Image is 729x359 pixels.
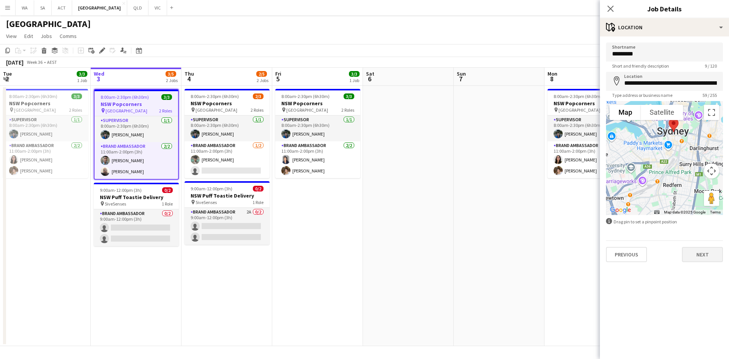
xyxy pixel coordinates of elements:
[6,33,17,40] span: View
[344,93,354,99] span: 3/3
[365,74,374,83] span: 6
[600,4,729,14] h3: Job Details
[94,183,179,246] app-job-card: 9:00am-12:00pm (3h)0/2NSW Puff Toastie Delivery 5iveSenses1 RoleBrand Ambassador0/29:00am-12:00pm...
[60,33,77,40] span: Comms
[546,74,557,83] span: 8
[77,71,87,77] span: 3/3
[166,71,176,77] span: 3/5
[34,0,52,15] button: SA
[341,107,354,113] span: 2 Roles
[105,201,126,207] span: 5iveSenses
[349,77,359,83] div: 1 Job
[106,108,147,114] span: [GEOGRAPHIC_DATA]
[95,101,178,108] h3: NSW Popcorners
[600,18,729,36] div: Location
[3,89,88,178] app-job-card: 8:00am-2:30pm (6h30m)3/3NSW Popcorners [GEOGRAPHIC_DATA]2 RolesSupervisor1/18:00am-2:30pm (6h30m)...
[704,105,719,120] button: Toggle fullscreen view
[548,141,633,178] app-card-role: Brand Ambassador2/211:00am-2:00pm (3h)[PERSON_NAME][PERSON_NAME]
[654,210,660,215] button: Keyboard shortcuts
[93,74,104,83] span: 3
[196,107,237,113] span: [GEOGRAPHIC_DATA]
[457,70,466,77] span: Sun
[559,107,600,113] span: [GEOGRAPHIC_DATA]
[3,115,88,141] app-card-role: Supervisor1/18:00am-2:30pm (6h30m)[PERSON_NAME]
[606,218,723,225] div: Drag pin to set a pinpoint position
[127,0,148,15] button: QLD
[38,31,55,41] a: Jobs
[275,100,360,107] h3: NSW Popcorners
[456,74,466,83] span: 7
[610,105,641,120] button: Show street map
[94,89,179,180] app-job-card: 8:00am-2:30pm (6h30m)3/3NSW Popcorners [GEOGRAPHIC_DATA]2 RolesSupervisor1/18:00am-2:30pm (6h30m)...
[3,141,88,178] app-card-role: Brand Ambassador2/211:00am-2:00pm (3h)[PERSON_NAME][PERSON_NAME]
[95,142,178,179] app-card-role: Brand Ambassador2/211:00am-2:00pm (3h)[PERSON_NAME][PERSON_NAME]
[185,208,270,245] app-card-role: Brand Ambassador2A0/29:00am-12:00pm (3h)
[191,186,232,191] span: 9:00am-12:00pm (3h)
[77,77,87,83] div: 1 Job
[252,199,264,205] span: 1 Role
[6,59,24,66] div: [DATE]
[281,93,330,99] span: 8:00am-2:30pm (6h30m)
[3,100,88,107] h3: NSW Popcorners
[257,77,268,83] div: 2 Jobs
[21,31,36,41] a: Edit
[183,74,194,83] span: 4
[274,74,281,83] span: 5
[606,92,679,98] span: Type address or business name
[94,209,179,246] app-card-role: Brand Ambassador0/29:00am-12:00pm (3h)
[704,163,719,179] button: Map camera controls
[71,93,82,99] span: 3/3
[710,210,721,214] a: Terms (opens in new tab)
[185,100,270,107] h3: NSW Popcorners
[148,0,167,15] button: VIC
[2,74,12,83] span: 2
[275,89,360,178] app-job-card: 8:00am-2:30pm (6h30m)3/3NSW Popcorners [GEOGRAPHIC_DATA]2 RolesSupervisor1/18:00am-2:30pm (6h30m)...
[162,201,173,207] span: 1 Role
[9,93,57,99] span: 8:00am-2:30pm (6h30m)
[166,77,178,83] div: 2 Jobs
[548,70,557,77] span: Mon
[349,71,360,77] span: 3/3
[6,18,91,30] h1: [GEOGRAPHIC_DATA]
[159,108,172,114] span: 2 Roles
[548,115,633,141] app-card-role: Supervisor1/18:00am-2:30pm (6h30m)[PERSON_NAME]
[69,107,82,113] span: 2 Roles
[3,31,20,41] a: View
[185,70,194,77] span: Thu
[94,194,179,201] h3: NSW Puff Toastie Delivery
[251,107,264,113] span: 2 Roles
[95,116,178,142] app-card-role: Supervisor1/18:00am-2:30pm (6h30m)[PERSON_NAME]
[25,59,44,65] span: Week 36
[699,63,723,69] span: 9 / 120
[275,70,281,77] span: Fri
[548,89,633,178] app-job-card: 8:00am-2:30pm (6h30m)3/3NSW Popcorners [GEOGRAPHIC_DATA]2 RolesSupervisor1/18:00am-2:30pm (6h30m)...
[275,141,360,178] app-card-role: Brand Ambassador2/211:00am-2:00pm (3h)[PERSON_NAME][PERSON_NAME]
[16,0,34,15] button: WA
[606,63,675,69] span: Short and friendly description
[196,199,217,205] span: 5iveSenses
[100,187,142,193] span: 9:00am-12:00pm (3h)
[185,192,270,199] h3: NSW Puff Toastie Delivery
[608,205,633,215] img: Google
[185,115,270,141] app-card-role: Supervisor1/18:00am-2:30pm (6h30m)[PERSON_NAME]
[704,191,719,206] button: Drag Pegman onto the map to open Street View
[41,33,52,40] span: Jobs
[366,70,374,77] span: Sat
[554,93,602,99] span: 8:00am-2:30pm (6h30m)
[548,100,633,107] h3: NSW Popcorners
[3,70,12,77] span: Tue
[47,59,57,65] div: AEST
[606,247,647,262] button: Previous
[641,105,683,120] button: Show satellite imagery
[72,0,127,15] button: [GEOGRAPHIC_DATA]
[253,186,264,191] span: 0/2
[256,71,267,77] span: 2/5
[101,94,149,100] span: 8:00am-2:30pm (6h30m)
[24,33,33,40] span: Edit
[161,94,172,100] span: 3/3
[14,107,56,113] span: [GEOGRAPHIC_DATA]
[608,205,633,215] a: Open this area in Google Maps (opens a new window)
